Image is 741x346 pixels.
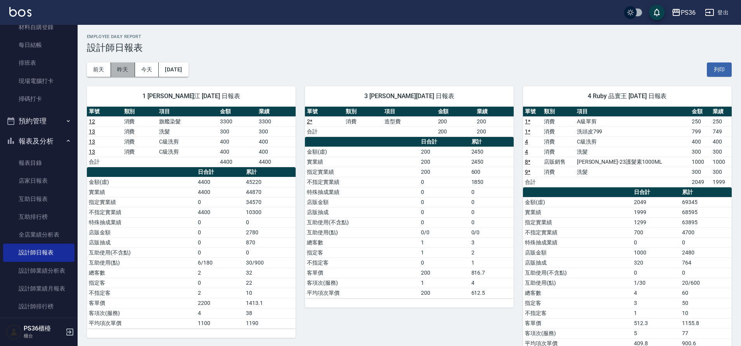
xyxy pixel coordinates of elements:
[305,167,419,177] td: 指定實業績
[87,107,296,167] table: a dense table
[3,298,74,315] a: 設計師排行榜
[523,288,632,298] td: 總客數
[419,157,469,167] td: 200
[122,137,158,147] td: 消費
[690,177,711,187] td: 2049
[6,324,22,340] img: Person
[523,268,632,278] td: 互助使用(不含點)
[469,137,514,147] th: 累計
[523,207,632,217] td: 實業績
[419,268,469,278] td: 200
[523,227,632,237] td: 不指定實業績
[305,258,419,268] td: 不指定客
[3,172,74,190] a: 店家日報表
[89,128,95,135] a: 13
[87,318,196,328] td: 平均項次單價
[469,197,514,207] td: 0
[475,116,514,126] td: 200
[469,157,514,167] td: 2450
[196,177,244,187] td: 4400
[87,247,196,258] td: 互助使用(不含點)
[244,298,296,308] td: 1413.1
[122,147,158,157] td: 消費
[542,167,575,177] td: 消費
[244,278,296,288] td: 22
[690,126,711,137] td: 799
[680,227,732,237] td: 4700
[3,154,74,172] a: 報表目錄
[383,107,436,117] th: 項目
[3,280,74,298] a: 設計師業績月報表
[196,167,244,177] th: 日合計
[523,328,632,338] td: 客項次(服務)
[244,318,296,328] td: 1190
[419,278,469,288] td: 1
[196,197,244,207] td: 0
[575,167,690,177] td: 洗髮
[9,7,31,17] img: Logo
[3,72,74,90] a: 現場電腦打卡
[87,177,196,187] td: 金額(虛)
[244,308,296,318] td: 38
[523,177,542,187] td: 合計
[632,207,680,217] td: 1999
[111,62,135,77] button: 昨天
[196,258,244,268] td: 6/180
[305,197,419,207] td: 店販金額
[632,278,680,288] td: 1/30
[680,318,732,328] td: 1155.8
[523,318,632,328] td: 客單價
[257,126,296,137] td: 300
[87,217,196,227] td: 特殊抽成業績
[711,157,732,167] td: 1000
[87,298,196,308] td: 客單價
[196,217,244,227] td: 0
[244,197,296,207] td: 34570
[196,288,244,298] td: 2
[419,137,469,147] th: 日合計
[419,237,469,247] td: 1
[523,197,632,207] td: 金額(虛)
[89,138,95,145] a: 13
[475,126,514,137] td: 200
[523,107,542,117] th: 單號
[24,325,63,332] h5: PS36櫃檯
[218,107,257,117] th: 金額
[305,147,419,157] td: 金額(虛)
[469,258,514,268] td: 1
[196,298,244,308] td: 2200
[87,308,196,318] td: 客項次(服務)
[305,237,419,247] td: 總客數
[419,227,469,237] td: 0/0
[475,107,514,117] th: 業績
[305,288,419,298] td: 平均項次單價
[257,147,296,157] td: 400
[680,298,732,308] td: 50
[244,268,296,278] td: 32
[680,237,732,247] td: 0
[305,207,419,217] td: 店販抽成
[305,137,514,298] table: a dense table
[87,157,122,167] td: 合計
[305,126,344,137] td: 合計
[3,54,74,72] a: 排班表
[632,318,680,328] td: 512.3
[680,288,732,298] td: 60
[523,107,732,187] table: a dense table
[436,107,475,117] th: 金額
[196,237,244,247] td: 0
[632,308,680,318] td: 1
[157,107,218,117] th: 項目
[525,138,528,145] a: 4
[218,147,257,157] td: 400
[3,131,74,151] button: 報表及分析
[690,167,711,177] td: 300
[87,197,196,207] td: 指定實業績
[680,328,732,338] td: 77
[87,167,296,329] table: a dense table
[575,116,690,126] td: A級單剪
[305,177,419,187] td: 不指定實業績
[575,147,690,157] td: 洗髮
[523,298,632,308] td: 指定客
[690,116,711,126] td: 250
